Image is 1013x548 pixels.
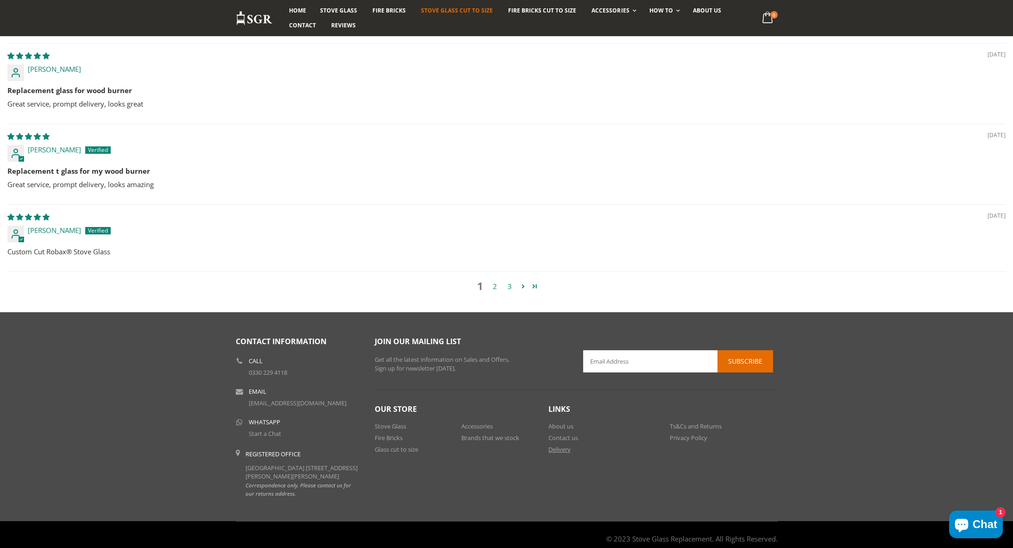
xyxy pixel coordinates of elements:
b: Replacement glass for wood burner [7,86,1006,95]
span: [PERSON_NAME] [28,64,81,74]
a: Delivery [548,445,571,454]
a: About us [686,3,728,18]
span: How To [649,6,673,14]
span: Our Store [375,404,417,414]
p: Great service, prompt delivery, looks great [7,99,1006,109]
span: Reviews [331,21,356,29]
span: 5 star review [7,212,50,221]
span: 5 star review [7,132,50,141]
em: Correspondence only. Please contact us for our returns address. [245,481,351,497]
b: Email [249,389,266,395]
a: Brands that we stock [461,434,519,442]
span: [DATE] [988,51,1006,59]
a: Fire Bricks Cut To Size [501,3,583,18]
a: Home [282,3,313,18]
a: Stove Glass [375,422,406,430]
span: Contact Information [236,336,327,346]
a: Fire Bricks [375,434,403,442]
a: Accessories [461,422,493,430]
p: Custom Cut Robax® Stove Glass [7,247,1006,257]
p: Get all the latest information on Sales and Offers. Sign up for newsletter [DATE]. [375,355,569,373]
a: Page 2 [488,281,503,292]
a: Page 59 [529,281,541,292]
span: About us [693,6,721,14]
a: 0 [758,9,777,27]
span: Links [548,404,570,414]
span: Fire Bricks [372,6,406,14]
a: Accessories [585,3,641,18]
b: Replacement t glass for my wood burner [7,166,1006,176]
a: Fire Bricks [365,3,413,18]
b: Call [249,358,263,364]
a: Reviews [324,18,363,33]
b: WhatsApp [249,419,280,425]
span: Fire Bricks Cut To Size [508,6,576,14]
a: Start a Chat [249,429,281,438]
span: 0 [770,11,778,19]
button: Subscribe [717,350,773,372]
a: Contact us [548,434,578,442]
a: Glass cut to size [375,445,418,454]
inbox-online-store-chat: Shopify online store chat [946,510,1006,541]
a: About us [548,422,573,430]
a: Privacy Policy [670,434,707,442]
span: Stove Glass [320,6,357,14]
span: [PERSON_NAME] [28,226,81,235]
a: 0330 229 4118 [249,368,287,377]
a: Ts&Cs and Returns [670,422,722,430]
span: Stove Glass Cut To Size [421,6,493,14]
div: [GEOGRAPHIC_DATA] [STREET_ADDRESS][PERSON_NAME][PERSON_NAME] [245,450,361,498]
img: Stove Glass Replacement [236,11,273,26]
span: Home [289,6,306,14]
a: [EMAIL_ADDRESS][DOMAIN_NAME] [249,399,346,407]
span: [DATE] [988,212,1006,220]
span: [PERSON_NAME] [28,145,81,154]
a: Stove Glass Cut To Size [414,3,500,18]
span: 5 star review [7,51,50,60]
p: Great service, prompt delivery, looks amazing [7,180,1006,189]
input: Email Address [583,350,773,372]
a: Contact [282,18,323,33]
a: Page 3 [503,281,517,292]
span: Contact [289,21,316,29]
a: Page 2 [517,281,529,292]
a: Stove Glass [313,3,364,18]
b: Registered Office [245,450,301,458]
address: © 2023 Stove Glass Replacement. All Rights Reserved. [606,529,778,548]
span: Accessories [591,6,629,14]
span: [DATE] [988,132,1006,139]
span: Join our mailing list [375,336,461,346]
a: How To [642,3,685,18]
